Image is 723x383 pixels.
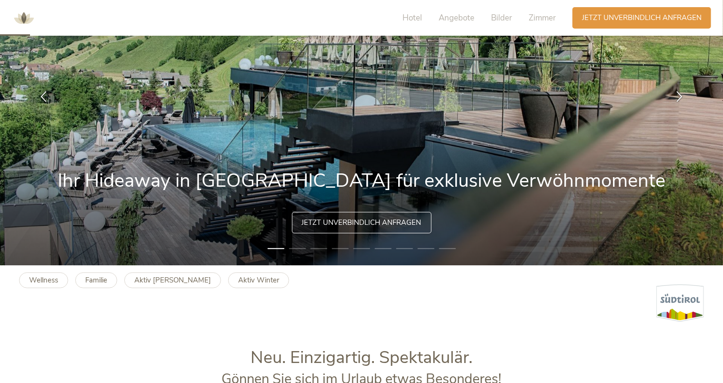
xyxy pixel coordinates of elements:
img: AMONTI & LUNARIS Wellnessresort [10,4,38,32]
a: Aktiv Winter [228,272,289,288]
span: Neu. Einzigartig. Spektakulär. [251,346,472,369]
a: Familie [75,272,117,288]
b: Familie [85,275,107,285]
b: Wellness [29,275,58,285]
a: Aktiv [PERSON_NAME] [124,272,221,288]
span: Jetzt unverbindlich anfragen [582,13,702,23]
img: Südtirol [656,284,704,322]
a: Wellness [19,272,68,288]
a: AMONTI & LUNARIS Wellnessresort [10,14,38,21]
span: Bilder [491,12,512,23]
b: Aktiv [PERSON_NAME] [134,275,211,285]
span: Hotel [402,12,422,23]
span: Jetzt unverbindlich anfragen [302,218,422,228]
span: Angebote [439,12,474,23]
span: Zimmer [529,12,556,23]
b: Aktiv Winter [238,275,279,285]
